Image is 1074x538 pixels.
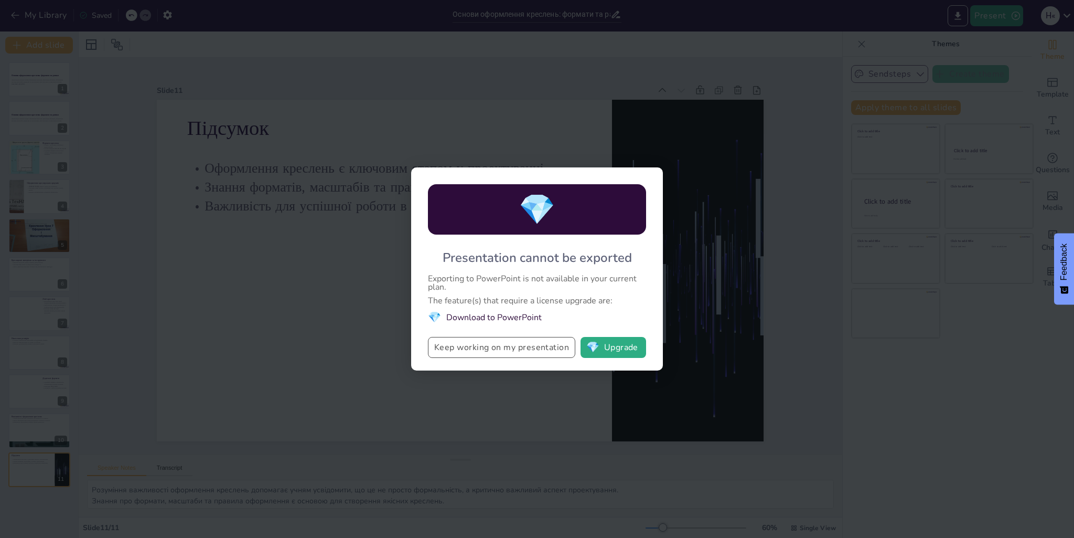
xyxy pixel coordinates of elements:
div: Exporting to PowerPoint is not available in your current plan. [428,275,646,291]
div: Presentation cannot be exported [443,249,632,266]
div: The feature(s) that require a license upgrade are: [428,297,646,305]
span: diamond [519,189,555,230]
button: Keep working on my presentation [428,337,575,358]
span: diamond [428,310,441,324]
span: diamond [586,342,599,353]
li: Download to PowerPoint [428,310,646,324]
button: Feedback - Show survey [1054,233,1074,304]
button: diamondUpgrade [581,337,646,358]
span: Feedback [1059,244,1069,280]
